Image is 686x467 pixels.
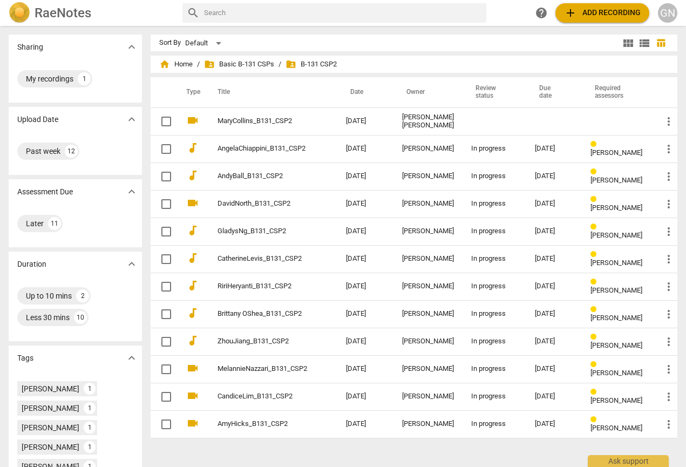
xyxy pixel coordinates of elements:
[218,392,307,401] a: CandiceLim_B131_CSP2
[471,337,518,346] div: In progress
[337,410,393,438] td: [DATE]
[526,77,582,107] th: Due date
[186,279,199,292] span: audiotrack
[590,396,642,404] span: [PERSON_NAME]
[22,422,79,433] div: [PERSON_NAME]
[218,310,307,318] a: Brittany OShea_B131_CSP2
[590,204,642,212] span: [PERSON_NAME]
[402,172,454,180] div: [PERSON_NAME]
[17,186,73,198] p: Assessment Due
[186,224,199,237] span: audiotrack
[186,252,199,265] span: audiotrack
[393,77,463,107] th: Owner
[535,6,548,19] span: help
[337,77,393,107] th: Date
[65,145,78,158] div: 12
[662,308,675,321] span: more_vert
[402,365,454,373] div: [PERSON_NAME]
[84,402,96,414] div: 1
[471,172,518,180] div: In progress
[662,225,675,238] span: more_vert
[535,255,573,263] div: [DATE]
[535,145,573,153] div: [DATE]
[125,258,138,270] span: expand_more
[84,383,96,395] div: 1
[218,365,307,373] a: MelannieNazzari_B131_CSP2
[218,200,307,208] a: DavidNorth_B131_CSP2
[535,337,573,346] div: [DATE]
[35,5,91,21] h2: RaeNotes
[218,227,307,235] a: GladysNg_B131_CSP2
[535,282,573,290] div: [DATE]
[402,420,454,428] div: [PERSON_NAME]
[590,341,642,349] span: [PERSON_NAME]
[84,441,96,453] div: 1
[186,362,199,375] span: videocam
[337,383,393,410] td: [DATE]
[125,113,138,126] span: expand_more
[124,350,140,366] button: Show more
[337,135,393,163] td: [DATE]
[218,172,307,180] a: AndyBall_B131_CSP2
[26,312,70,323] div: Less 30 mins
[532,3,551,23] a: Help
[662,143,675,155] span: more_vert
[590,176,642,184] span: [PERSON_NAME]
[535,200,573,208] div: [DATE]
[402,255,454,263] div: [PERSON_NAME]
[125,185,138,198] span: expand_more
[653,35,669,51] button: Table view
[590,333,601,341] span: Review status: in progress
[471,365,518,373] div: In progress
[535,310,573,318] div: [DATE]
[471,200,518,208] div: In progress
[197,60,200,69] span: /
[9,2,174,24] a: LogoRaeNotes
[74,311,87,324] div: 10
[662,198,675,211] span: more_vert
[337,163,393,190] td: [DATE]
[662,418,675,431] span: more_vert
[471,145,518,153] div: In progress
[279,60,281,69] span: /
[662,115,675,128] span: more_vert
[337,218,393,245] td: [DATE]
[590,314,642,322] span: [PERSON_NAME]
[662,390,675,403] span: more_vert
[402,200,454,208] div: [PERSON_NAME]
[186,169,199,182] span: audiotrack
[124,39,140,55] button: Show more
[471,255,518,263] div: In progress
[662,363,675,376] span: more_vert
[638,37,651,50] span: view_list
[590,148,642,157] span: [PERSON_NAME]
[535,227,573,235] div: [DATE]
[337,300,393,328] td: [DATE]
[402,113,454,130] div: [PERSON_NAME] [PERSON_NAME]
[186,197,199,209] span: videocam
[204,59,274,70] span: Basic B-131 CSPs
[26,218,44,229] div: Later
[337,273,393,300] td: [DATE]
[402,227,454,235] div: [PERSON_NAME]
[471,310,518,318] div: In progress
[218,117,307,125] a: MaryCollins_B131_CSP2
[402,282,454,290] div: [PERSON_NAME]
[662,335,675,348] span: more_vert
[658,3,677,23] div: GN
[218,337,307,346] a: ZhouJiang_B131_CSP2
[218,282,307,290] a: RiriHeryanti_B131_CSP2
[337,245,393,273] td: [DATE]
[620,35,636,51] button: Tile view
[218,420,307,428] a: AmyHicks_B131_CSP2
[402,337,454,346] div: [PERSON_NAME]
[590,388,601,396] span: Review status: in progress
[471,420,518,428] div: In progress
[590,195,601,204] span: Review status: in progress
[662,253,675,266] span: more_vert
[186,114,199,127] span: videocam
[590,416,601,424] span: Review status: in progress
[26,290,72,301] div: Up to 10 mins
[656,38,666,48] span: table_chart
[590,251,601,259] span: Review status: in progress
